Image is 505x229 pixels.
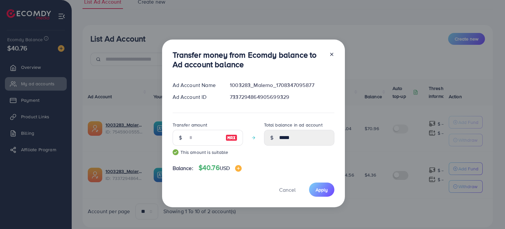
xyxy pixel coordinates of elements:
button: Cancel [271,183,304,197]
div: Ad Account ID [167,93,225,101]
span: Cancel [279,186,296,193]
h4: $40.76 [199,164,242,172]
div: Ad Account Name [167,81,225,89]
img: image [226,134,237,142]
span: Balance: [173,164,193,172]
div: 7337294864905699329 [225,93,339,101]
label: Transfer amount [173,122,207,128]
label: Total balance in ad account [264,122,323,128]
iframe: Chat [477,199,500,224]
img: image [235,165,242,172]
img: guide [173,149,179,155]
span: Apply [316,186,328,193]
span: USD [220,164,230,172]
h3: Transfer money from Ecomdy balance to Ad account balance [173,50,324,69]
small: This amount is suitable [173,149,243,156]
div: 1003283_Malerno_1708347095877 [225,81,339,89]
button: Apply [309,183,334,197]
